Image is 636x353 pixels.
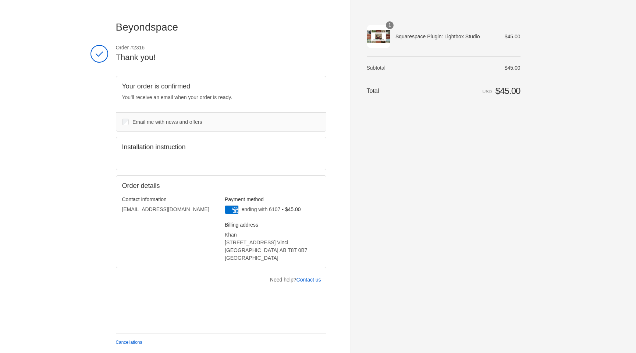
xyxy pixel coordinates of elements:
[122,82,320,91] h2: Your order is confirmed
[225,231,320,262] address: Khan [STREET_ADDRESS] Vinci [GEOGRAPHIC_DATA] AB T8T 0B7 [GEOGRAPHIC_DATA]
[241,206,280,212] span: ending with 6107
[296,277,321,283] a: Contact us
[367,88,379,94] span: Total
[116,21,178,33] span: Beyondspace
[122,94,320,101] p: You’ll receive an email when your order is ready.
[495,86,520,96] span: $45.00
[225,221,320,228] h3: Billing address
[122,206,209,212] bdo: [EMAIL_ADDRESS][DOMAIN_NAME]
[122,143,320,151] h2: Installation instruction
[386,21,394,29] span: 1
[395,33,494,40] span: Squarespace Plugin: Lightbox Studio
[122,196,217,203] h3: Contact information
[132,119,202,125] span: Email me with news and offers
[116,340,142,345] a: Cancellations
[505,34,520,39] span: $45.00
[505,65,520,71] span: $45.00
[116,52,326,63] h2: Thank you!
[116,44,326,51] span: Order #2316
[122,182,221,190] h2: Order details
[483,89,492,94] span: USD
[225,196,320,203] h3: Payment method
[367,64,412,71] th: Subtotal
[270,276,321,284] p: Need help?
[282,206,301,212] span: - $45.00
